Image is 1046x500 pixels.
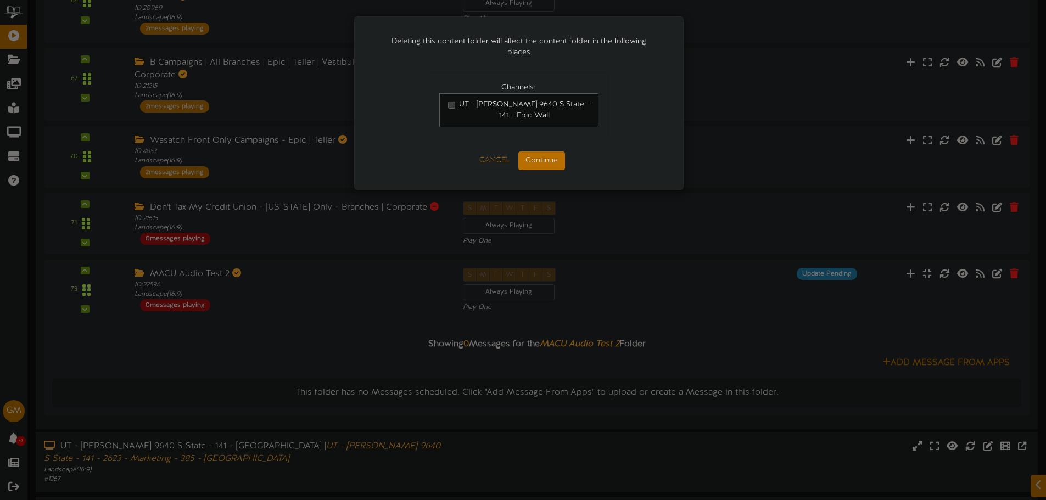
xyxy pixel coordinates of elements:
[459,100,590,120] span: UT - [PERSON_NAME] 9640 S State - 141 - Epic Wall
[448,102,455,109] input: UT - [PERSON_NAME] 9640 S State - 141 - Epic Wall
[439,82,599,93] div: Channels:
[518,151,565,170] button: Continue
[371,25,667,69] div: Deleting this content folder will affect the content folder in the following places
[473,152,516,170] button: Cancel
